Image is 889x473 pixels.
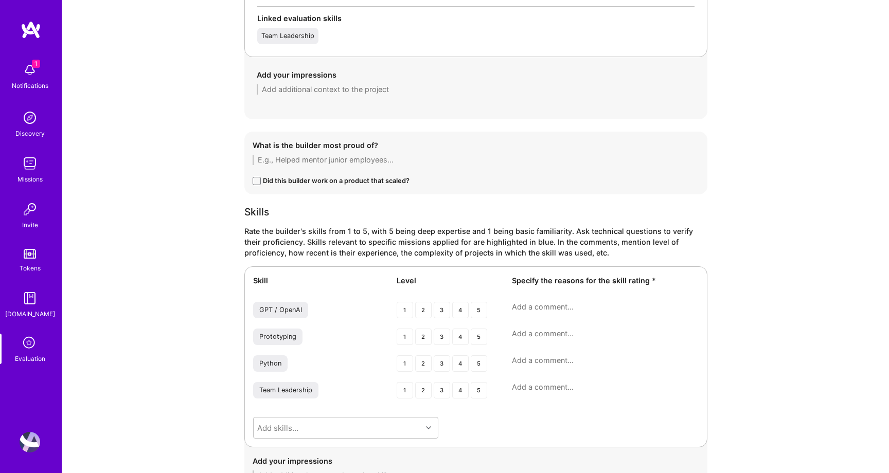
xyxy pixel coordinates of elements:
[397,275,500,286] div: Level
[434,382,450,398] div: 3
[20,288,40,308] img: guide book
[452,382,469,398] div: 4
[21,21,41,39] img: logo
[426,425,431,430] i: icon Chevron
[415,355,432,372] div: 2
[24,249,36,259] img: tokens
[5,308,55,319] div: [DOMAIN_NAME]
[15,353,45,364] div: Evaluation
[471,355,487,372] div: 5
[20,60,40,80] img: bell
[434,355,450,372] div: 3
[452,329,469,345] div: 4
[434,302,450,318] div: 3
[244,207,707,217] div: Skills
[253,456,699,466] div: Add your impressions
[397,302,413,318] div: 1
[397,329,413,345] div: 1
[259,386,312,394] div: Team Leadership
[244,226,707,258] div: Rate the builder's skills from 1 to 5, with 5 being deep expertise and 1 being basic familiarity....
[257,69,695,80] div: Add your impressions
[261,32,314,40] div: Team Leadership
[259,333,296,341] div: Prototyping
[397,382,413,398] div: 1
[17,432,43,452] a: User Avatar
[415,302,432,318] div: 2
[471,302,487,318] div: 5
[397,355,413,372] div: 1
[259,306,302,314] div: GPT / OpenAI
[471,382,487,398] div: 5
[257,13,695,24] div: Linked evaluation skills
[20,263,41,274] div: Tokens
[415,382,432,398] div: 2
[263,175,410,186] div: Did this builder work on a product that scaled?
[20,432,40,452] img: User Avatar
[32,60,40,68] span: 1
[17,174,43,185] div: Missions
[22,220,38,230] div: Invite
[253,140,699,151] div: What is the builder most proud of?
[471,329,487,345] div: 5
[20,334,40,353] i: icon SelectionTeam
[20,199,40,220] img: Invite
[257,423,298,433] div: Add skills...
[20,153,40,174] img: teamwork
[12,80,48,91] div: Notifications
[253,275,384,286] div: Skill
[434,329,450,345] div: 3
[20,107,40,128] img: discovery
[15,128,45,139] div: Discovery
[415,329,432,345] div: 2
[512,275,699,286] div: Specify the reasons for the skill rating *
[452,302,469,318] div: 4
[452,355,469,372] div: 4
[259,359,281,368] div: Python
